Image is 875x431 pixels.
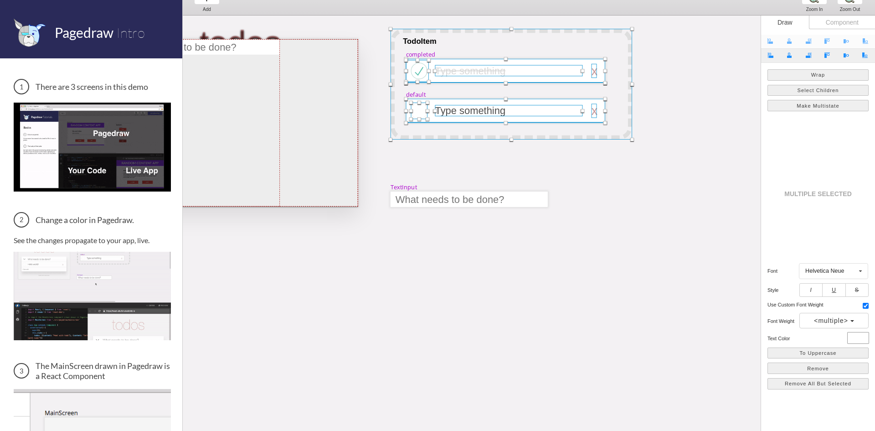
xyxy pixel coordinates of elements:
div: Zoom Out [833,7,867,12]
p: See the changes propagate to your app, live. [14,236,171,244]
u: U [832,287,836,293]
span: Intro [116,24,145,41]
img: Change a color in Pagedraw [14,252,171,340]
h3: There are 3 screens in this demo [14,79,171,94]
button: To Uppercase [767,348,869,359]
i: I [810,287,812,293]
h5: style [767,287,799,293]
button: <multiple> [799,313,869,328]
span: Pagedraw [55,24,113,41]
div: Add [190,7,224,12]
button: Select Children [767,85,869,96]
button: S [845,283,869,297]
h3: Change a color in Pagedraw. [14,212,171,228]
div: Helvetica Neue [805,268,844,274]
img: 3 screens [14,103,171,191]
img: favicon.png [14,18,46,47]
div: TextInput [391,183,417,191]
div: completed [406,51,436,58]
h3: The MainScreen drawn in Pagedraw is a React Component [14,361,171,381]
h5: font [767,268,799,274]
s: S [855,287,859,293]
div: Zoom In [797,7,832,12]
div: Draw [761,16,809,29]
div: x [592,64,598,78]
button: Remove [767,363,869,374]
h5: font weight [767,318,799,324]
button: Remove All But Selected [767,378,869,389]
input: use custom font weight [863,303,869,309]
button: I [799,283,823,297]
h5: text color [767,332,799,341]
span: <multiple> [814,317,848,324]
div: x [592,104,598,118]
button: Wrap [767,69,869,81]
button: U [822,283,845,297]
div: MULTIPLE SELECTED [767,189,869,198]
button: Make Multistate [767,100,869,111]
h5: use custom font weight [767,302,826,307]
div: default [406,90,426,98]
div: Component [809,16,875,29]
